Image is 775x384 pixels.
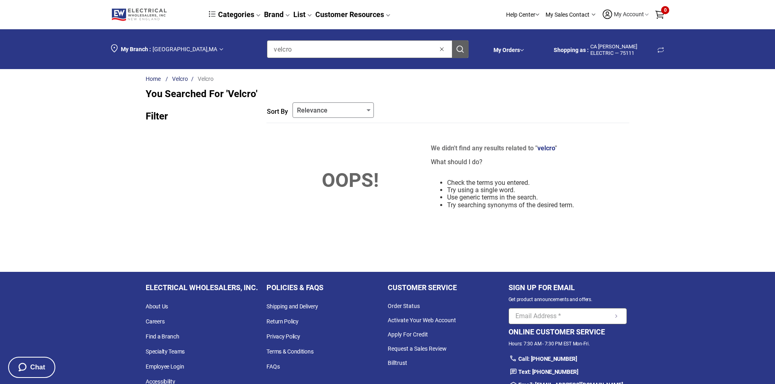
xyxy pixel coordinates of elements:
p: Request a Sales Review [388,342,509,356]
a: Logo [111,8,194,22]
p: Billtrust [388,356,509,370]
a: Velcro [198,76,214,82]
p: SIGN UP FOR EMAIL [509,280,575,295]
a: Shipping and Delivery [266,299,387,314]
span: Sort by [267,106,288,117]
div: Section row [146,85,629,102]
img: Logo [111,8,170,22]
a: Brand [264,10,290,19]
div: Section row [146,102,629,252]
p: ELECTRICAL WHOLESALERS, INC. [146,280,258,295]
div: Section row [111,35,664,63]
button: Clear search field [439,41,452,58]
div: Section row [482,39,664,61]
span: [GEOGRAPHIC_DATA] , MA [153,46,217,52]
span: Relevance [293,106,327,114]
p: Apply For Credit [388,328,509,342]
div: Help Center [506,5,539,25]
div: Section row [493,39,524,61]
a: Return Policy [266,314,387,329]
span: My Branch : [121,46,151,52]
a: Terms & Conditions [266,344,387,359]
a: Home Link [146,76,164,82]
p: Activate Your Web Account [388,313,509,328]
img: Arrow [592,13,596,16]
span: velcro [537,144,555,152]
div: You searched for 'velcro' [146,88,629,100]
span: CA SENECAL ELECTRIC - 75111 [554,47,590,53]
a: Find a Branch [146,329,266,344]
a: List [293,10,312,19]
a: Specialty Teams [146,344,266,359]
a: FAQs [266,359,387,374]
span: 0 [661,6,669,14]
button: My Account [602,9,649,21]
button: Newsletter Signup Submit [613,308,620,324]
button: Chat [8,357,55,378]
span: Chat [30,363,45,371]
a: About Us [146,299,266,314]
p: Order Status [388,299,509,313]
img: Arrow [219,48,223,51]
span: Change Shopping Account [657,45,664,55]
div: My Orders [493,39,524,61]
a: Careers [146,314,266,329]
div: Section row [111,35,482,63]
a: Privacy Policy [266,329,387,344]
p: POLICIES & FAQS [266,280,323,295]
li: Try searching synonyms of the desired term. [447,202,574,209]
div: My Sales Contact [546,5,596,25]
div: Section row [266,102,629,123]
p: Get product announcements and offers. [509,295,592,304]
div: Text: [PHONE_NUMBER] [509,365,627,378]
div: Section row [509,280,627,324]
p: What should I do? [431,158,574,166]
div: Section row [266,128,629,232]
div: Section row [146,76,629,82]
a: Categories [209,10,261,19]
li: Check the terms you entered. [447,179,574,187]
li: Try using a single word. [447,187,574,194]
div: Section row [266,102,374,118]
p: ONLINE CUSTOMER SERVICE [509,324,605,339]
img: dcb64e45f5418a636573a8ace67a09fc.svg [209,11,216,17]
span: CA [PERSON_NAME] ELECTRIC — 75111 [590,43,655,56]
a: Customer Resources [315,10,391,19]
p: Help Center [506,11,535,19]
a: My Orders [493,47,520,53]
a: Velcro [172,76,188,82]
p: CUSTOMER SERVICE [388,280,457,295]
span: We didn't find any results related to " " [431,145,574,152]
input: Newsletter Signup Submit [509,308,609,324]
p: Filter [146,111,168,121]
button: Sort by Relevance [293,102,374,118]
div: Section row [443,5,664,25]
span: My Account [613,11,645,17]
div: oops! [296,169,405,191]
p: Hours: 7:30 AM - 7:30 PM EST Mon-Fri. [509,339,590,348]
li: Use generic terms in the search. [447,194,574,201]
img: Repeat Icon [657,45,664,55]
div: Section row [146,69,629,252]
a: Call: [PHONE_NUMBER] [509,352,627,365]
a: Employee Login [146,359,266,374]
button: Search Products [452,41,468,58]
input: Clear search fieldSearch Products [267,41,439,58]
